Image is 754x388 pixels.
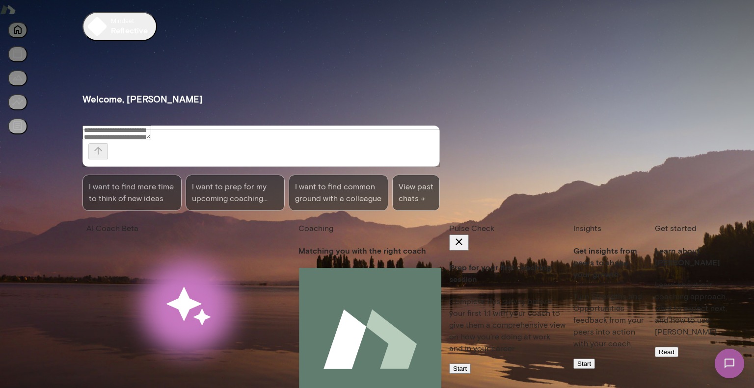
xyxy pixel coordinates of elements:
[449,224,494,233] span: Pulse Check
[655,279,730,338] p: Learn about our coaching approach, what to expect next, and how to use [PERSON_NAME].
[86,224,138,233] span: AI Coach Beta
[573,291,647,350] p: Turn Strengths and Opportunities feedback from your peers into action with your coach.
[449,296,565,355] p: Complete this survey before your first 1:1 with your coach to give them a comprehensive view on h...
[192,181,278,205] span: I want to prep for my upcoming coaching session
[655,347,678,357] button: Read
[392,175,440,211] span: View past chats ->
[573,245,647,280] h4: Get insights from peers to shape your growth
[573,224,601,233] span: Insights
[86,234,291,380] img: AI Workflows
[449,261,565,285] h4: Prep for your first coaching session
[573,359,595,369] button: Start
[298,224,333,233] span: Coaching
[89,181,175,205] span: I want to find more time to think of new ideas
[655,224,697,233] span: Get started
[655,245,730,268] h4: Learn about [PERSON_NAME]
[111,17,148,25] span: Mindset
[82,92,754,106] h3: Welcome, [PERSON_NAME]
[449,363,471,374] button: Start
[111,25,148,36] h6: reflective
[295,181,381,205] span: I want to find common ground with a colleague
[87,17,107,36] img: mindset
[298,245,441,257] h4: Matching you with the right coach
